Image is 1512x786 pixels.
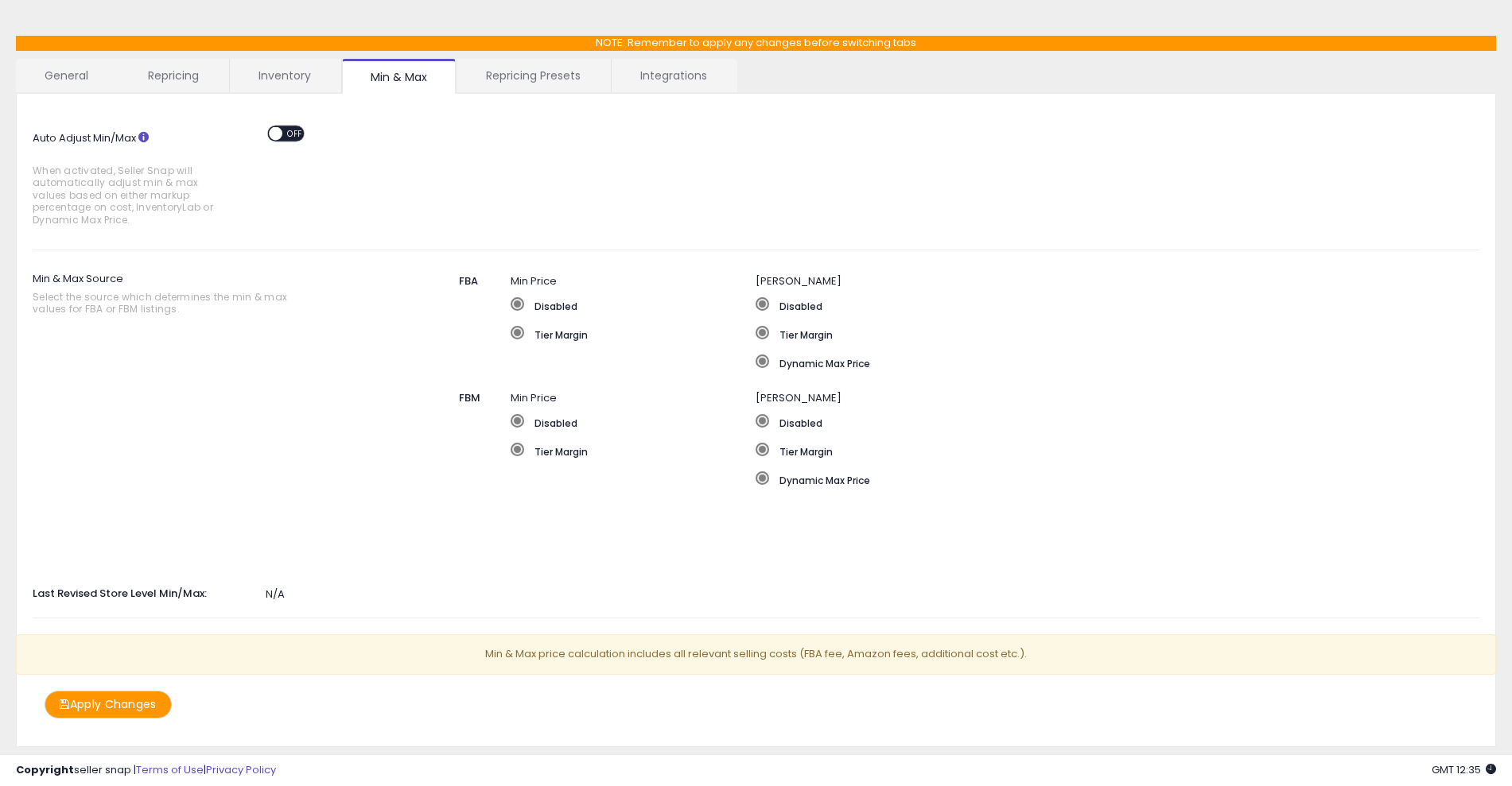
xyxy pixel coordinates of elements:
button: Apply Changes [45,691,172,718]
label: Disabled [511,297,756,313]
a: Inventory [230,59,340,92]
label: Disabled [511,414,756,430]
div: seller snap | | [16,763,276,778]
label: Auto Adjust Min/Max [21,126,266,234]
label: Disabled [756,297,1368,313]
a: Min & Max [342,59,456,94]
span: Min Price [511,273,557,288]
strong: Copyright [16,762,74,777]
a: Terms of Use [136,762,204,777]
a: Integrations [612,59,736,92]
span: Select the source which determines the min & max values for FBA or FBM listings. [33,291,315,316]
label: Dynamic Max Price [756,354,1368,370]
div: N/A [21,587,1491,602]
label: Last Revised Store Level Min/Max: [21,581,266,602]
a: Privacy Policy [206,762,276,777]
span: FBM [459,390,480,405]
label: Tier Margin [756,326,1368,342]
span: [PERSON_NAME] [756,273,842,288]
label: Tier Margin [511,326,756,342]
label: Min & Max Source [33,266,376,323]
span: When activated, Seller Snap will automatically adjust min & max values based on either markup per... [33,165,220,226]
a: General [16,59,118,92]
span: Min Price [511,390,557,405]
span: FBA [459,273,478,288]
span: 2025-09-9 12:35 GMT [1432,762,1496,777]
label: Tier Margin [756,443,1246,459]
p: NOTE: Remember to apply any changes before switching tabs [16,36,1496,51]
label: Tier Margin [511,443,756,459]
span: [PERSON_NAME] [756,390,842,405]
a: Repricing [119,59,227,92]
a: Repricing Presets [457,59,609,92]
label: Dynamic Max Price [756,471,1246,487]
span: OFF [282,126,308,140]
p: Min & Max price calculation includes all relevant selling costs (FBA fee, Amazon fees, additional... [16,634,1496,675]
label: Disabled [756,414,1246,430]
